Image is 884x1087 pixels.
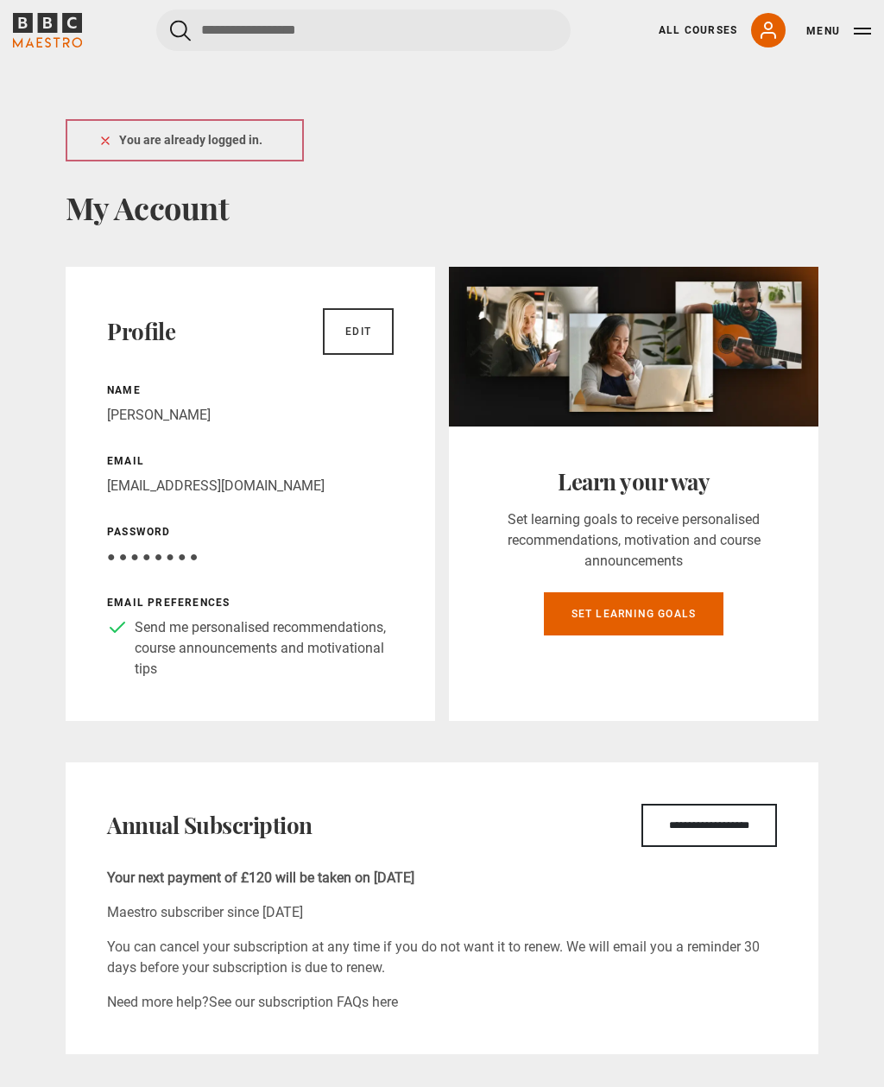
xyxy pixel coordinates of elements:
[544,592,724,635] a: Set learning goals
[107,812,313,839] h2: Annual Subscription
[107,937,777,978] p: You can cancel your subscription at any time if you do not want it to renew. We will email you a ...
[66,189,818,225] h1: My Account
[490,468,777,496] h2: Learn your way
[107,318,175,345] h2: Profile
[107,992,777,1013] p: Need more help?
[170,20,191,41] button: Submit the search query
[66,119,304,161] div: You are already logged in.
[107,595,394,610] p: Email preferences
[806,22,871,40] button: Toggle navigation
[209,994,398,1010] a: See our subscription FAQs here
[135,617,394,679] p: Send me personalised recommendations, course announcements and motivational tips
[107,453,394,469] p: Email
[107,548,198,565] span: ● ● ● ● ● ● ● ●
[107,476,394,496] p: [EMAIL_ADDRESS][DOMAIN_NAME]
[490,509,777,572] p: Set learning goals to receive personalised recommendations, motivation and course announcements
[107,869,414,886] b: Your next payment of £120 will be taken on [DATE]
[659,22,737,38] a: All Courses
[156,9,571,51] input: Search
[107,902,777,923] p: Maestro subscriber since [DATE]
[107,405,394,426] p: [PERSON_NAME]
[107,524,394,540] p: Password
[323,308,394,355] a: Edit
[107,382,394,398] p: Name
[13,13,82,47] svg: BBC Maestro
